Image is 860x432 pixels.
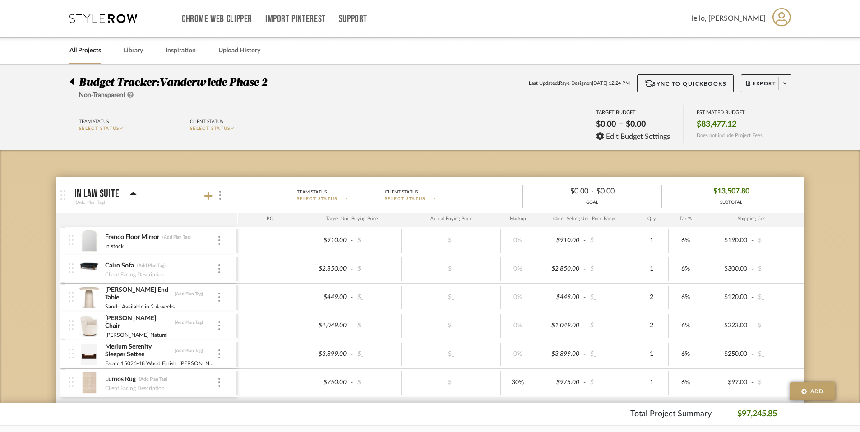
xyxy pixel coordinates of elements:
div: GOAL [523,199,661,206]
img: vertical-grip.svg [69,349,74,358]
span: Export [746,80,776,94]
div: $_ [355,376,399,389]
img: 3dots-v.svg [218,321,220,330]
div: $_ [587,376,632,389]
div: $_ [755,319,800,332]
div: (Add Plan Tag) [162,234,191,240]
span: - [582,350,587,359]
a: Chrome Web Clipper [182,15,252,23]
a: Upload History [218,45,260,57]
div: $3,899.00 [538,348,582,361]
div: $449.00 [538,291,582,304]
div: (Add Plan Tag) [174,319,203,326]
div: $_ [426,319,476,332]
p: In Law Suite [74,188,119,199]
div: 0% [504,262,532,276]
img: 3dots-v.svg [218,264,220,273]
div: $_ [426,234,476,247]
div: In stock [105,242,124,251]
div: $_ [426,291,476,304]
img: b567b8fc-99d9-45c4-be90-13ae77ccd4b4_50x50.jpg [78,344,100,365]
span: - [750,293,755,302]
div: 6% [671,291,700,304]
span: SELECT STATUS [297,196,338,202]
div: 1 [637,376,666,389]
div: $_ [755,348,800,361]
div: (Add Plan Tag) [137,262,166,269]
div: 2 [637,319,666,332]
mat-expansion-panel-header: In Law Suite(Add Plan Tag)Team StatusSELECT STATUSClient StatusSELECT STATUS$0.00-$0.00GOAL$13,50... [56,177,804,213]
div: $_ [587,348,632,361]
img: grip.svg [60,190,65,200]
div: $_ [587,234,632,247]
div: Team Status [79,118,109,126]
div: 6% [671,348,700,361]
img: 512f05c7-7dbd-4033-a27c-acac66a92d44_50x50.jpg [78,372,100,394]
span: - [750,350,755,359]
span: [DATE] 12:24 PM [592,80,630,87]
div: 6% [671,376,700,389]
div: $97.00 [706,376,750,389]
div: $750.00 [305,376,349,389]
img: vertical-grip.svg [69,235,74,245]
div: $0.00 [623,117,648,132]
a: Import Pinterest [265,15,326,23]
div: Team Status [297,188,327,196]
span: - [349,236,355,245]
div: 0% [504,348,532,361]
div: (Add Plan Tag) [174,291,203,297]
div: $_ [587,291,632,304]
span: - [349,322,355,331]
span: - [582,293,587,302]
img: 52b6cdae-dab9-4611-bdc1-9d081d19c14c_50x50.jpg [78,287,100,308]
div: $_ [755,234,800,247]
div: Fabric 15026-48 Wood Finish: [PERSON_NAME] [105,359,217,368]
div: Sand - Available in 2-4 weeks [105,302,175,311]
span: Raye Design [559,80,587,87]
div: $250.00 [706,348,750,361]
div: $1,049.00 [538,319,582,332]
span: $83,477.12 [697,119,736,129]
div: $_ [426,376,476,389]
img: vertical-grip.svg [69,320,74,330]
img: 3dots-v.svg [218,349,220,358]
div: $2,850.00 [538,262,582,276]
div: $449.00 [305,291,349,304]
div: Target Unit Buying Price [302,213,402,224]
div: Client Status [385,188,418,196]
span: - [750,322,755,331]
div: Franco Floor Mirror [105,233,160,242]
div: $300.00 [706,262,750,276]
span: Edit Budget Settings [606,133,670,141]
div: Client Selling Unit Price Range [535,213,634,224]
div: $975.00 [538,376,582,389]
span: SELECT STATUS [385,196,425,202]
span: - [582,322,587,331]
div: $2,850.00 [305,262,349,276]
p: $97,245.85 [737,408,777,420]
span: - [349,265,355,274]
div: Lumos Rug [105,375,136,384]
span: - [349,378,355,387]
span: - [582,378,587,387]
img: 13a8d7f5-4f4e-4b34-91a6-79d77c34be25_50x50.jpg [78,230,100,252]
div: $_ [587,262,632,276]
span: on [587,80,592,87]
div: Client Status [190,118,223,126]
div: $0.00 [593,117,619,132]
div: Markup [501,213,535,224]
span: - [591,186,594,197]
div: 6% [671,319,700,332]
img: 3dots-v.svg [219,191,221,200]
button: Sync to QuickBooks [637,74,734,92]
a: All Projects [69,45,101,57]
div: 0% [504,234,532,247]
img: 3dots-v.svg [218,378,220,387]
div: $_ [355,262,399,276]
span: Vanderwiede Phase 2 [159,77,267,88]
div: Client Facing Description [105,384,165,393]
div: Actual Buying Price [402,213,501,224]
span: SELECT STATUS [79,126,120,131]
span: - [750,378,755,387]
span: SELECT STATUS [190,126,231,131]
